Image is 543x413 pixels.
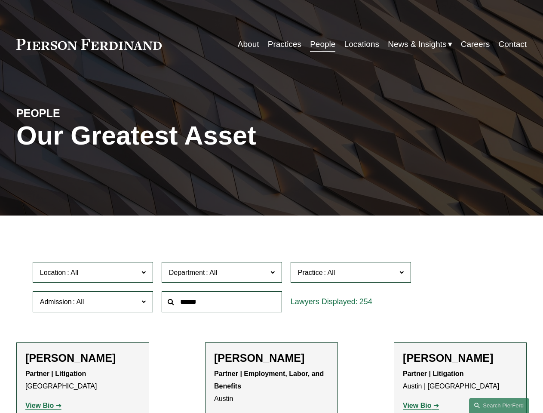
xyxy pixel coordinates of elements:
a: View Bio [25,402,61,409]
h2: [PERSON_NAME] [214,351,329,364]
a: Contact [499,36,527,52]
a: About [238,36,259,52]
strong: View Bio [403,402,431,409]
h1: Our Greatest Asset [16,120,357,151]
strong: Partner | Litigation [403,370,463,377]
h2: [PERSON_NAME] [25,351,140,364]
a: folder dropdown [388,36,452,52]
p: Austin | [GEOGRAPHIC_DATA] [403,368,518,393]
a: Search this site [469,398,529,413]
span: Practice [298,269,323,276]
h2: [PERSON_NAME] [403,351,518,364]
h4: PEOPLE [16,107,144,120]
p: [GEOGRAPHIC_DATA] [25,368,140,393]
span: News & Insights [388,37,446,52]
a: View Bio [403,402,439,409]
strong: Partner | Employment, Labor, and Benefits [214,370,326,390]
span: 254 [359,297,372,306]
a: Practices [268,36,301,52]
span: Department [169,269,205,276]
span: Admission [40,298,72,305]
p: Austin [214,368,329,405]
strong: View Bio [25,402,54,409]
a: Careers [461,36,490,52]
strong: Partner | Litigation [25,370,86,377]
a: People [310,36,335,52]
a: Locations [344,36,379,52]
span: Location [40,269,66,276]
